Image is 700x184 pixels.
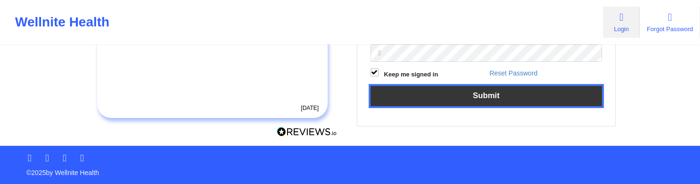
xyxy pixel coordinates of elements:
[20,161,680,177] p: © 2025 by Wellnite Health
[301,105,319,111] time: [DATE]
[640,7,700,38] a: Forgot Password
[371,86,602,106] button: Submit
[277,127,337,139] a: Reviews.io Logo
[384,70,438,79] label: Keep me signed in
[277,127,337,137] img: Reviews.io Logo
[489,69,537,77] a: Reset Password
[603,7,640,38] a: Login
